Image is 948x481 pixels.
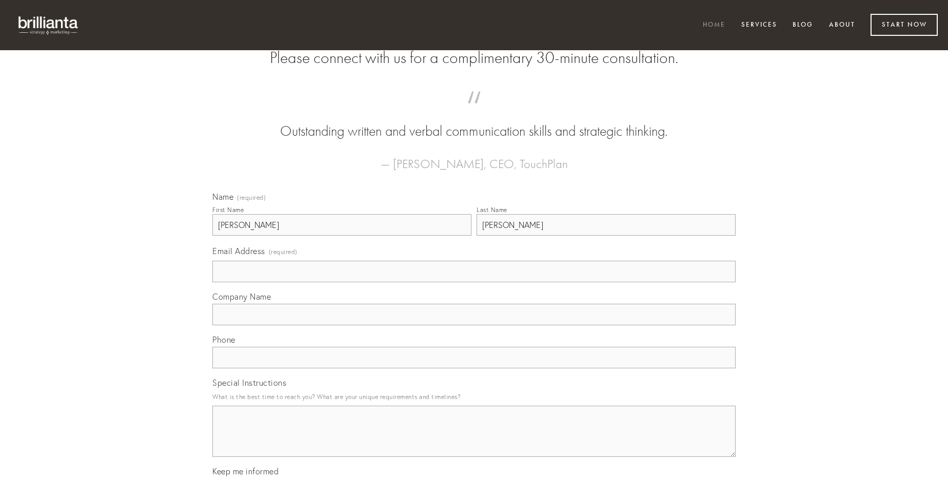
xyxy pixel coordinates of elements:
[477,206,507,214] div: Last Name
[229,101,719,121] span: “
[696,17,732,34] a: Home
[735,17,784,34] a: Services
[212,192,233,202] span: Name
[871,14,938,36] a: Start Now
[212,246,265,256] span: Email Address
[237,195,266,201] span: (required)
[212,466,279,476] span: Keep me informed
[212,378,286,388] span: Special Instructions
[822,17,862,34] a: About
[10,10,87,40] img: brillianta - research, strategy, marketing
[269,245,298,259] span: (required)
[212,334,235,345] span: Phone
[212,390,736,404] p: What is the best time to reach you? What are your unique requirements and timelines?
[212,206,244,214] div: First Name
[229,141,719,174] figcaption: — [PERSON_NAME], CEO, TouchPlan
[229,101,719,141] blockquote: Outstanding written and verbal communication skills and strategic thinking.
[786,17,820,34] a: Blog
[212,48,736,68] h2: Please connect with us for a complimentary 30-minute consultation.
[212,291,271,302] span: Company Name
